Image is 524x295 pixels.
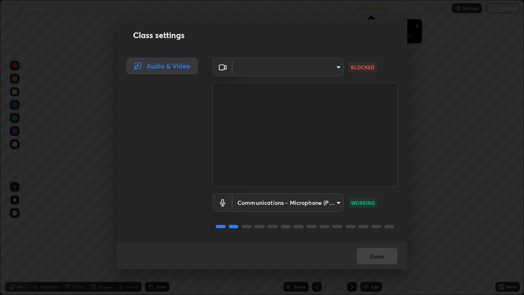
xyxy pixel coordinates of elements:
div: ​ [233,193,343,212]
h2: Class settings [133,29,185,41]
div: Audio & Video [126,58,198,74]
p: WORKING [351,199,375,206]
p: BLOCKED [351,64,375,71]
div: ​ [233,58,343,76]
